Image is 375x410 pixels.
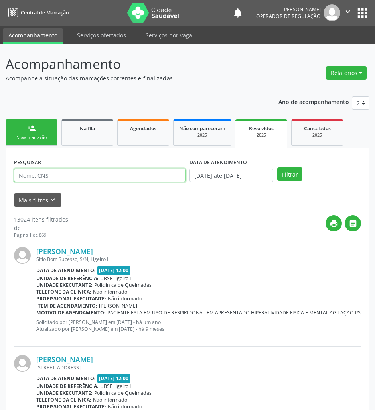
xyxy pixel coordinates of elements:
[36,267,96,274] b: Data de atendimento:
[108,403,142,410] span: Não informado
[130,125,156,132] span: Agendados
[36,375,96,382] b: Data de atendimento:
[355,6,369,20] button: apps
[71,28,132,42] a: Serviços ofertados
[140,28,198,42] a: Serviços por vaga
[340,4,355,21] button: 
[97,266,131,275] span: [DATE] 12:00
[241,132,282,138] div: 2025
[14,232,68,239] div: Página 1 de 869
[36,282,93,288] b: Unidade executante:
[189,156,247,169] label: DATA DE ATENDIMENTO
[36,302,97,309] b: Item de agendamento:
[278,96,349,106] p: Ano de acompanhamento
[12,135,51,141] div: Nova marcação
[304,125,331,132] span: Cancelados
[6,6,69,19] a: Central de Marcação
[36,403,106,410] b: Profissional executante:
[345,215,361,231] button: 
[36,396,91,403] b: Telefone da clínica:
[100,383,131,390] span: UBSF Ligeiro I
[36,390,93,396] b: Unidade executante:
[36,355,93,364] a: [PERSON_NAME]
[189,169,273,182] input: Selecione um intervalo
[14,247,31,264] img: img
[36,309,106,316] b: Motivo de agendamento:
[94,390,152,396] span: Policlinica de Queimadas
[36,383,99,390] b: Unidade de referência:
[326,215,342,231] button: print
[3,28,63,44] a: Acompanhamento
[6,54,260,74] p: Acompanhamento
[36,295,106,302] b: Profissional executante:
[93,288,127,295] span: Não informado
[330,219,338,228] i: print
[349,219,357,228] i: 
[277,167,302,181] button: Filtrar
[297,132,337,138] div: 2025
[21,9,69,16] span: Central de Marcação
[80,125,95,132] span: Na fila
[97,374,131,383] span: [DATE] 12:00
[14,169,186,182] input: Nome, CNS
[249,125,274,132] span: Resolvidos
[36,319,361,332] p: Solicitado por [PERSON_NAME] em [DATE] - há um ano Atualizado por [PERSON_NAME] em [DATE] - há 9 ...
[108,295,142,302] span: Não informado
[6,74,260,82] p: Acompanhe a situação das marcações correntes e finalizadas
[36,288,91,295] b: Telefone da clínica:
[256,6,321,13] div: [PERSON_NAME]
[93,396,127,403] span: Não informado
[324,4,340,21] img: img
[14,224,68,232] div: de
[14,215,68,224] div: 13024 itens filtrados
[36,364,361,371] div: [STREET_ADDRESS]
[36,247,93,256] a: [PERSON_NAME]
[36,275,99,282] b: Unidade de referência:
[36,256,361,263] div: Sitio Bom Sucesso, S/N, Ligeiro I
[14,355,31,372] img: img
[326,66,367,80] button: Relatórios
[94,282,152,288] span: Policlinica de Queimadas
[48,196,57,204] i: keyboard_arrow_down
[232,7,243,18] button: notifications
[256,13,321,20] span: Operador de regulação
[100,275,131,282] span: UBSF Ligeiro I
[14,193,61,207] button: Mais filtroskeyboard_arrow_down
[14,156,41,169] label: PESQUISAR
[179,125,225,132] span: Não compareceram
[179,132,225,138] div: 2025
[99,302,137,309] span: [PERSON_NAME]
[27,124,36,133] div: person_add
[343,7,352,16] i: 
